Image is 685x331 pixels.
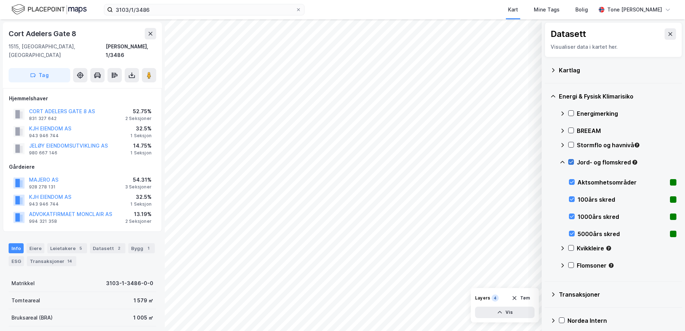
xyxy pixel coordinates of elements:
[130,141,152,150] div: 14.75%
[130,150,152,156] div: 1 Seksjon
[9,94,156,103] div: Hjemmelshaver
[145,245,152,252] div: 1
[11,279,35,288] div: Matrikkel
[90,243,125,253] div: Datasett
[632,159,638,165] div: Tooltip anchor
[608,262,614,269] div: Tooltip anchor
[29,184,56,190] div: 928 278 131
[11,313,53,322] div: Bruksareal (BRA)
[534,5,560,14] div: Mine Tags
[125,219,152,224] div: 2 Seksjoner
[128,243,155,253] div: Bygg
[9,163,156,171] div: Gårdeiere
[9,42,106,59] div: 1515, [GEOGRAPHIC_DATA], [GEOGRAPHIC_DATA]
[47,243,87,253] div: Leietakere
[9,243,24,253] div: Info
[29,133,59,139] div: 943 946 744
[130,124,152,133] div: 32.5%
[551,43,676,51] div: Visualiser data i kartet her.
[9,256,24,266] div: ESG
[551,28,586,40] div: Datasett
[130,133,152,139] div: 1 Seksjon
[577,244,676,253] div: Kvikkleire
[567,316,676,325] div: Nordea Intern
[577,126,676,135] div: BREEAM
[11,3,87,16] img: logo.f888ab2527a4732fd821a326f86c7f29.svg
[113,4,296,15] input: Søk på adresse, matrikkel, gårdeiere, leietakere eller personer
[475,307,535,318] button: Vis
[575,5,588,14] div: Bolig
[577,109,676,118] div: Energimerking
[649,297,685,331] iframe: Chat Widget
[9,68,70,82] button: Tag
[29,116,57,121] div: 831 327 642
[492,294,499,302] div: 4
[559,92,676,101] div: Energi & Fysisk Klimarisiko
[125,176,152,184] div: 54.31%
[125,116,152,121] div: 2 Seksjoner
[29,201,59,207] div: 943 946 744
[130,193,152,201] div: 32.5%
[578,178,667,187] div: Aktsomhetsområder
[605,245,612,251] div: Tooltip anchor
[125,107,152,116] div: 52.75%
[125,210,152,219] div: 13.19%
[577,141,676,149] div: Stormflo og havnivå
[634,142,640,148] div: Tooltip anchor
[508,5,518,14] div: Kart
[577,158,676,167] div: Jord- og flomskred
[29,219,57,224] div: 994 321 358
[115,245,123,252] div: 2
[66,258,73,265] div: 14
[134,296,153,305] div: 1 579 ㎡
[578,212,667,221] div: 1000års skred
[559,66,676,75] div: Kartlag
[133,313,153,322] div: 1 005 ㎡
[77,245,84,252] div: 5
[9,28,78,39] div: Cort Adelers Gate 8
[106,279,153,288] div: 3103-1-3486-0-0
[607,5,662,14] div: Tone [PERSON_NAME]
[475,295,490,301] div: Layers
[578,195,667,204] div: 100års skred
[11,296,40,305] div: Tomteareal
[29,150,57,156] div: 980 667 146
[578,230,667,238] div: 5000års skred
[559,290,676,299] div: Transaksjoner
[27,243,44,253] div: Eiere
[27,256,76,266] div: Transaksjoner
[130,201,152,207] div: 1 Seksjon
[106,42,156,59] div: [PERSON_NAME], 1/3486
[507,292,535,304] button: Tøm
[125,184,152,190] div: 3 Seksjoner
[577,261,676,270] div: Flomsoner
